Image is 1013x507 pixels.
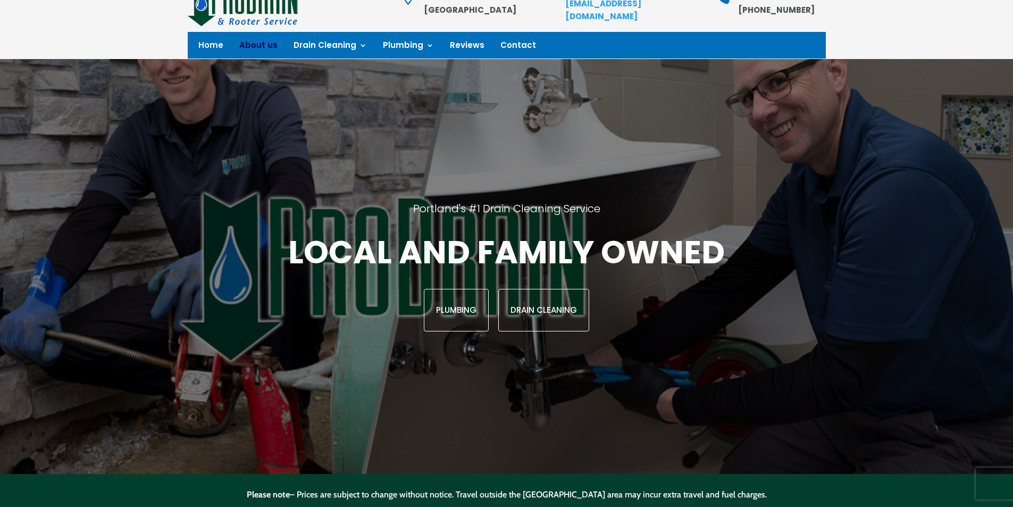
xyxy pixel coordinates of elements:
a: Home [198,41,223,53]
a: Plumbing [383,41,434,53]
a: Drain Cleaning [498,289,589,331]
strong: [PHONE_NUMBER] [738,4,815,15]
a: About us [239,41,278,53]
p: – Prices are subject to change without notice. Travel outside the [GEOGRAPHIC_DATA] area may incu... [51,488,962,501]
a: Drain Cleaning [294,41,367,53]
strong: [GEOGRAPHIC_DATA] [424,4,516,15]
a: Reviews [450,41,484,53]
strong: Please note [247,489,290,500]
a: Plumbing [424,289,489,331]
h2: Portland's #1 Drain Cleaning Service [132,202,881,231]
a: Contact [500,41,536,53]
div: Local and family owned [132,231,881,331]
